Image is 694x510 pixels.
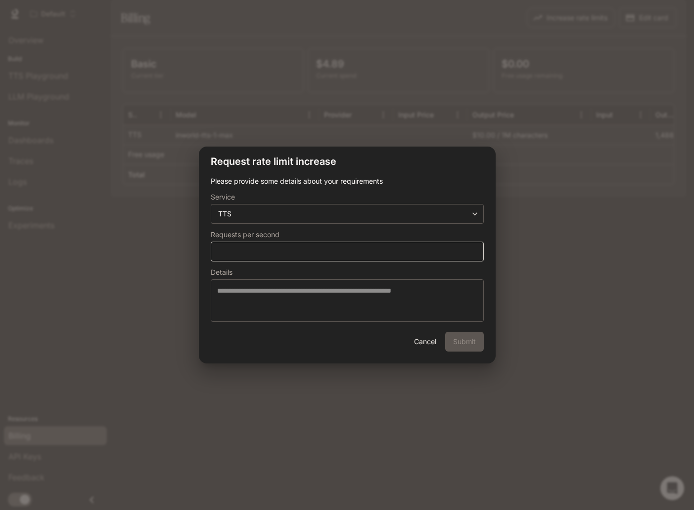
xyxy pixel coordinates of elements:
p: Service [211,194,235,201]
button: Cancel [410,332,441,352]
p: Details [211,269,232,276]
h2: Request rate limit increase [199,147,496,176]
div: TTS [211,209,483,219]
p: Requests per second [211,231,279,238]
p: Please provide some details about your requirements [211,176,484,186]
